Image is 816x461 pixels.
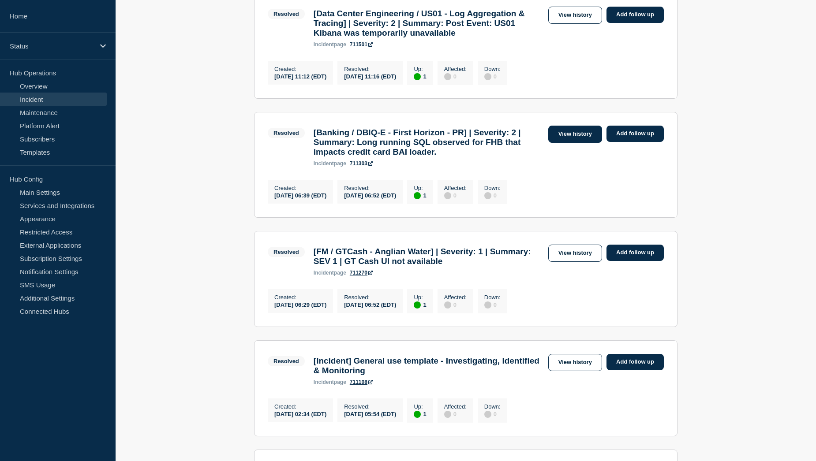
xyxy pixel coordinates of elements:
a: View history [548,354,602,371]
p: Resolved : [344,403,396,410]
p: page [314,379,346,385]
p: Resolved : [344,66,396,72]
div: up [414,73,421,80]
p: Affected : [444,66,467,72]
p: Resolved : [344,294,396,301]
div: [DATE] 11:12 (EDT) [274,72,326,80]
h3: [Data Center Engineering / US01 - Log Aggregation & Tracing] | Severity: 2 | Summary: Post Event:... [314,9,544,38]
a: 711303 [350,160,373,167]
p: Created : [274,66,326,72]
span: Resolved [268,247,305,257]
p: Up : [414,66,426,72]
div: 1 [414,191,426,199]
a: Add follow up [606,245,664,261]
span: Resolved [268,356,305,366]
a: 711270 [350,270,373,276]
p: Affected : [444,185,467,191]
p: Affected : [444,294,467,301]
div: up [414,192,421,199]
span: Resolved [268,9,305,19]
a: View history [548,245,602,262]
p: page [314,270,346,276]
div: [DATE] 02:34 (EDT) [274,410,326,417]
div: disabled [484,192,491,199]
a: Add follow up [606,126,664,142]
div: disabled [484,411,491,418]
div: disabled [484,301,491,309]
span: incident [314,41,334,48]
div: 0 [484,410,501,418]
div: 0 [444,410,467,418]
a: 711501 [350,41,373,48]
span: incident [314,379,334,385]
p: Created : [274,403,326,410]
div: 0 [484,191,501,199]
p: Status [10,42,94,50]
div: disabled [444,192,451,199]
p: Down : [484,66,501,72]
div: 0 [484,301,501,309]
div: 0 [444,72,467,80]
div: 0 [444,301,467,309]
span: incident [314,160,334,167]
div: [DATE] 11:16 (EDT) [344,72,396,80]
p: Down : [484,294,501,301]
a: View history [548,7,602,24]
p: page [314,160,346,167]
div: [DATE] 06:52 (EDT) [344,191,396,199]
h3: [Incident] General use template - Investigating, Identified & Monitoring [314,356,544,375]
span: incident [314,270,334,276]
div: 1 [414,301,426,309]
a: 711108 [350,379,373,385]
a: View history [548,126,602,143]
p: Up : [414,294,426,301]
div: up [414,301,421,309]
div: [DATE] 05:54 (EDT) [344,410,396,417]
a: Add follow up [606,7,664,23]
a: Add follow up [606,354,664,370]
span: Resolved [268,128,305,138]
p: Affected : [444,403,467,410]
div: disabled [444,411,451,418]
p: page [314,41,346,48]
p: Created : [274,185,326,191]
div: up [414,411,421,418]
p: Down : [484,403,501,410]
h3: [FM / GTCash - Anglian Water] | Severity: 1 | Summary: SEV 1 | GT Cash UI not available [314,247,544,266]
p: Created : [274,294,326,301]
div: 0 [484,72,501,80]
p: Up : [414,185,426,191]
div: [DATE] 06:39 (EDT) [274,191,326,199]
div: disabled [444,301,451,309]
p: Up : [414,403,426,410]
div: 1 [414,410,426,418]
div: disabled [444,73,451,80]
p: Resolved : [344,185,396,191]
p: Down : [484,185,501,191]
div: [DATE] 06:52 (EDT) [344,301,396,308]
div: disabled [484,73,491,80]
div: 1 [414,72,426,80]
div: 0 [444,191,467,199]
div: [DATE] 06:29 (EDT) [274,301,326,308]
h3: [Banking / DBIQ-E - First Horizon - PR] | Severity: 2 | Summary: Long running SQL observed for FH... [314,128,544,157]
